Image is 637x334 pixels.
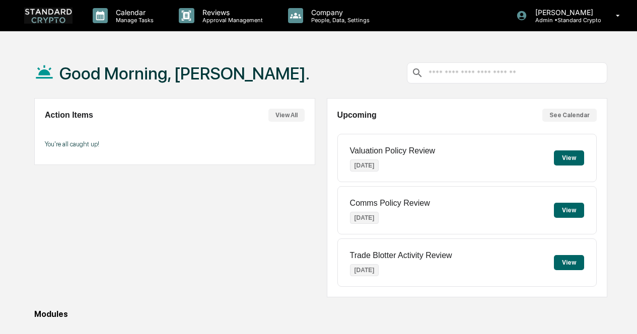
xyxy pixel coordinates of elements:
[350,251,452,260] p: Trade Blotter Activity Review
[337,111,377,120] h2: Upcoming
[303,8,375,17] p: Company
[350,264,379,276] p: [DATE]
[194,17,268,24] p: Approval Management
[268,109,305,122] button: View All
[350,199,430,208] p: Comms Policy Review
[303,17,375,24] p: People, Data, Settings
[34,309,608,319] div: Modules
[350,146,436,155] p: Valuation Policy Review
[24,8,73,23] img: logo
[108,8,159,17] p: Calendar
[45,111,93,120] h2: Action Items
[527,17,601,24] p: Admin • Standard Crypto
[194,8,268,17] p: Reviews
[45,140,305,148] p: You're all caught up!
[527,8,601,17] p: [PERSON_NAME]
[350,212,379,224] p: [DATE]
[59,63,310,83] h1: Good Morning, [PERSON_NAME].
[554,255,584,270] button: View
[554,150,584,165] button: View
[605,301,632,328] iframe: Open customer support
[350,159,379,172] p: [DATE]
[108,17,159,24] p: Manage Tasks
[554,203,584,218] button: View
[542,109,597,122] button: See Calendar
